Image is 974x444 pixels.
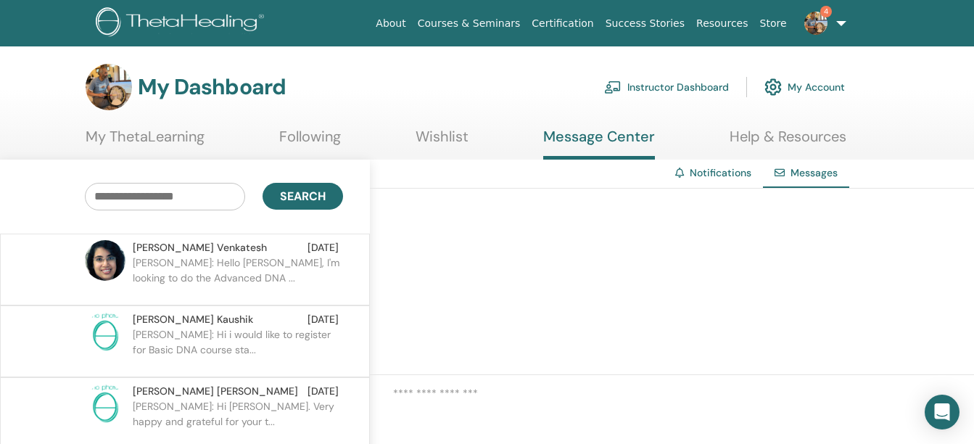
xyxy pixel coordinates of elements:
button: Search [263,183,343,210]
a: Following [279,128,341,156]
img: cog.svg [764,75,782,99]
img: default.jpg [804,12,828,35]
a: Courses & Seminars [412,10,527,37]
a: My Account [764,71,845,103]
img: logo.png [96,7,269,40]
h3: My Dashboard [138,74,286,100]
img: no-photo.png [85,312,125,353]
a: Store [754,10,793,37]
a: About [370,10,411,37]
img: default.jpg [86,64,132,110]
span: [DATE] [308,384,339,399]
span: [PERSON_NAME] Venkatesh [133,240,267,255]
a: My ThetaLearning [86,128,205,156]
span: [PERSON_NAME] Kaushik [133,312,253,327]
span: 4 [820,6,832,17]
a: Notifications [690,166,751,179]
img: no-photo.png [85,384,125,424]
a: Certification [526,10,599,37]
img: default.jpg [85,240,125,281]
span: [PERSON_NAME] [PERSON_NAME] [133,384,298,399]
a: Resources [690,10,754,37]
div: Open Intercom Messenger [925,395,959,429]
p: [PERSON_NAME]: Hi [PERSON_NAME]. Very happy and grateful for your t... [133,399,343,443]
a: Wishlist [416,128,469,156]
span: Search [280,189,326,204]
span: [DATE] [308,240,339,255]
span: [DATE] [308,312,339,327]
a: Instructor Dashboard [604,71,729,103]
p: [PERSON_NAME]: Hi i would like to register for Basic DNA course sta... [133,327,343,371]
p: [PERSON_NAME]: Hello [PERSON_NAME], I'm looking to do the Advanced DNA ... [133,255,343,299]
span: Messages [791,166,838,179]
a: Help & Resources [730,128,846,156]
a: Success Stories [600,10,690,37]
img: chalkboard-teacher.svg [604,81,622,94]
a: Message Center [543,128,655,160]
